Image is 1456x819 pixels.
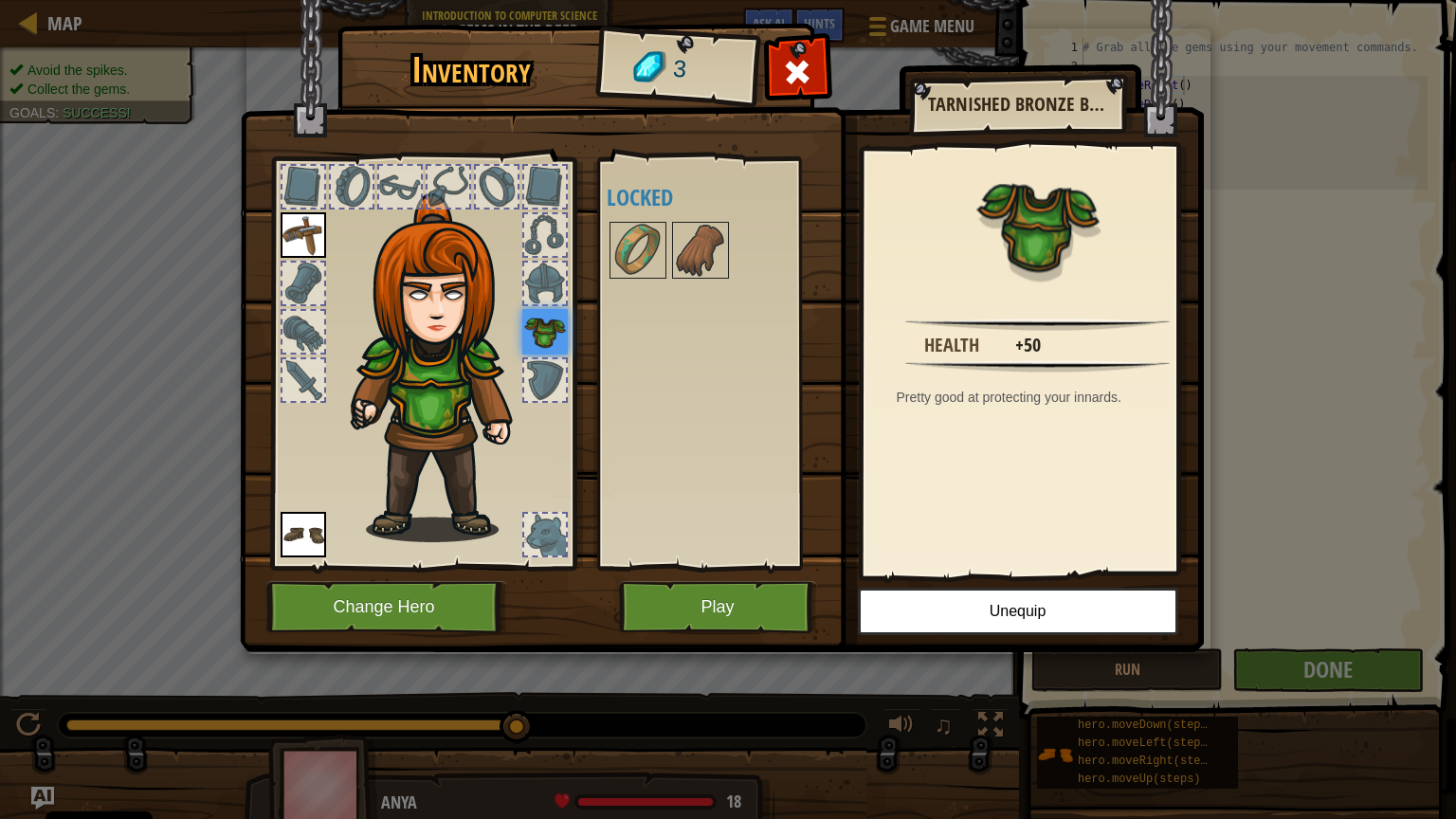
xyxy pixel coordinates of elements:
[351,50,592,90] h1: Inventory
[266,581,507,633] button: Change Hero
[671,52,687,87] span: 3
[342,193,546,542] img: hair_f2.png
[674,224,727,277] img: portrait.png
[905,360,1169,373] img: hr.png
[928,94,1106,115] h2: Tarnished Bronze Breastplate
[611,224,664,277] img: portrait.png
[858,588,1178,635] button: Unequip
[905,318,1169,331] img: hr.png
[897,388,1189,407] div: Pretty good at protecting your innards.
[924,332,979,359] div: Health
[1015,332,1041,359] div: +50
[607,185,830,209] h4: Locked
[976,163,1100,286] img: portrait.png
[281,212,326,258] img: portrait.png
[522,309,568,355] img: portrait.png
[619,581,817,633] button: Play
[281,512,326,557] img: portrait.png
